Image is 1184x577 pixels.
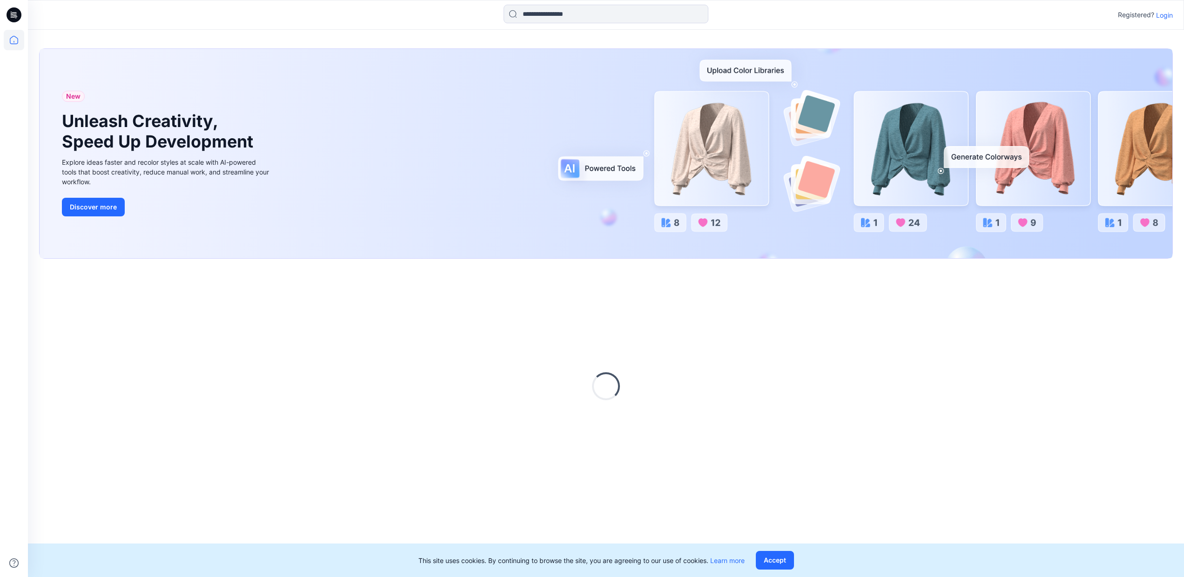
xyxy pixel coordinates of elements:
[62,198,125,216] button: Discover more
[66,91,81,102] span: New
[1156,10,1173,20] p: Login
[62,157,271,187] div: Explore ideas faster and recolor styles at scale with AI-powered tools that boost creativity, red...
[62,198,271,216] a: Discover more
[756,551,794,570] button: Accept
[418,556,745,565] p: This site uses cookies. By continuing to browse the site, you are agreeing to our use of cookies.
[1118,9,1154,20] p: Registered?
[710,557,745,564] a: Learn more
[62,111,257,151] h1: Unleash Creativity, Speed Up Development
